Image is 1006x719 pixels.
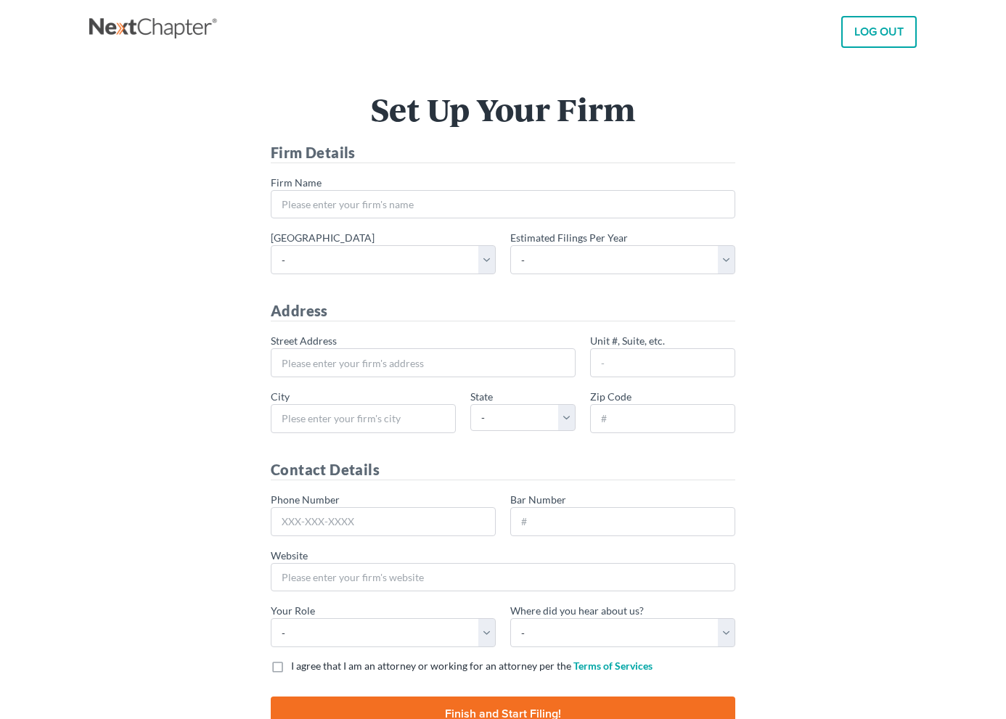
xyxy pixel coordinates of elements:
input: XXX-XXX-XXXX [271,507,496,536]
label: Street Address [271,333,337,348]
span: I agree that I am an attorney or working for an attorney per the [291,660,571,672]
input: Plese enter your firm's city [271,404,456,433]
label: Zip Code [590,389,631,404]
label: Website [271,548,308,563]
input: - [590,348,735,377]
h4: Firm Details [271,142,735,163]
input: # [590,404,735,433]
a: Terms of Services [573,660,653,672]
label: Bar Number [510,492,566,507]
input: Please enter your firm's address [271,348,576,377]
label: Where did you hear about us? [510,603,644,618]
label: Phone Number [271,492,340,507]
label: City [271,389,290,404]
input: # [510,507,735,536]
label: [GEOGRAPHIC_DATA] [271,230,375,245]
a: LOG OUT [841,16,917,48]
label: Estimated Filings Per Year [510,230,628,245]
label: State [470,389,493,404]
label: Your Role [271,603,315,618]
h1: Set Up Your Firm [104,94,902,125]
label: Firm Name [271,175,322,190]
label: Unit #, Suite, etc. [590,333,665,348]
input: Please enter your firm's website [271,563,735,592]
h4: Contact Details [271,459,735,480]
h4: Address [271,300,735,321]
input: Please enter your firm's name [271,190,735,219]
